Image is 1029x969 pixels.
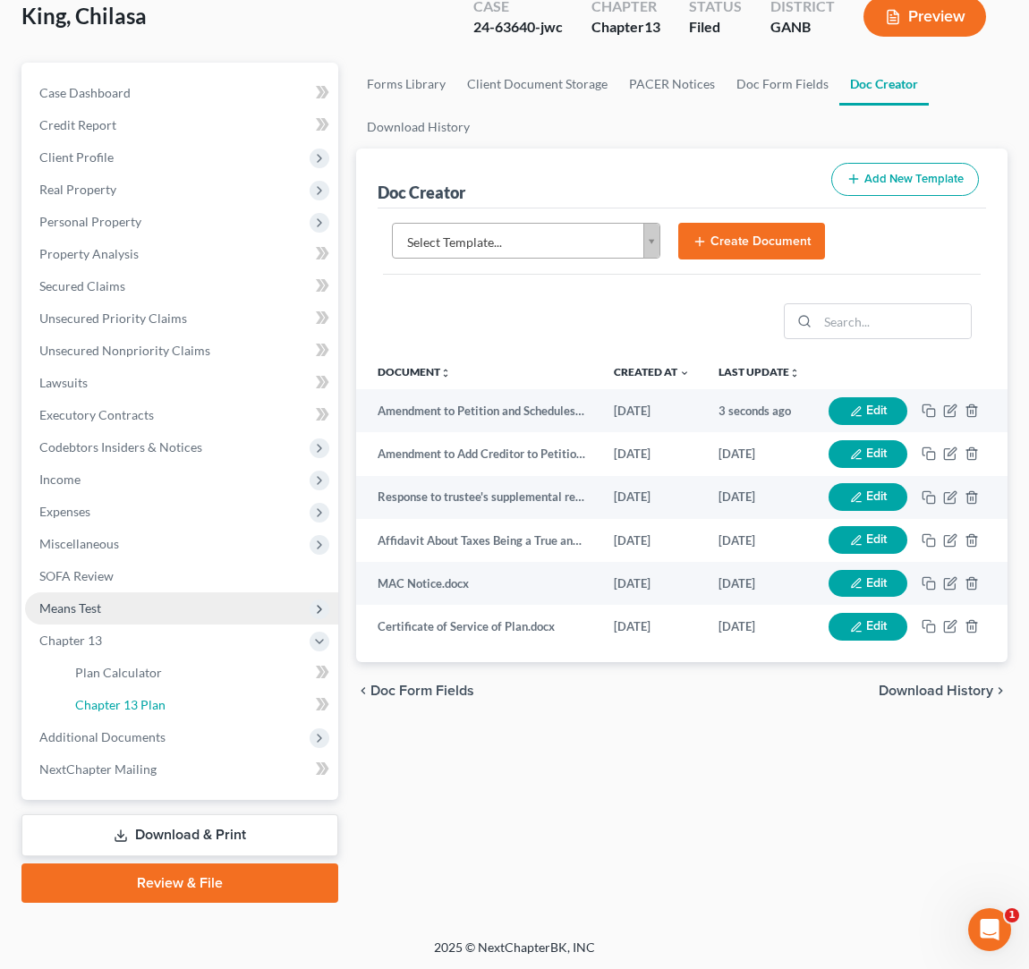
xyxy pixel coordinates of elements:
iframe: Intercom live chat [968,908,1011,951]
td: MAC Notice.docx [356,562,600,605]
div: Filed [689,17,742,38]
span: Unsecured Nonpriority Claims [39,343,210,358]
span: Plan Calculator [75,665,162,680]
a: SOFA Review [25,560,338,592]
a: Download & Print [21,814,338,856]
button: Add New Template [831,163,979,196]
td: [DATE] [600,605,704,648]
td: [DATE] [704,605,814,648]
span: Doc Form Fields [370,684,474,698]
span: Chapter 13 [39,633,102,648]
td: [DATE] [704,432,814,475]
a: Secured Claims [25,270,338,302]
span: Miscellaneous [39,536,119,551]
a: Documentunfold_more [378,365,451,378]
i: unfold_more [789,368,800,378]
td: [DATE] [704,476,814,519]
span: Codebtors Insiders & Notices [39,439,202,455]
a: Lawsuits [25,367,338,399]
a: PACER Notices [618,63,726,106]
button: Edit [829,613,907,641]
td: Amendment to Add Creditor to Petition and Schedules.docx [356,432,600,475]
a: Executory Contracts [25,399,338,431]
td: [DATE] [600,519,704,562]
td: [DATE] [704,562,814,605]
a: Download History [356,106,480,149]
a: Case Dashboard [25,77,338,109]
a: Chapter 13 Plan [61,689,338,721]
td: 3 seconds ago [704,389,814,432]
span: Secured Claims [39,278,125,293]
span: 1 [1005,908,1019,922]
button: Download History chevron_right [879,684,1008,698]
span: 13 [644,18,660,35]
a: Property Analysis [25,238,338,270]
span: Unsecured Priority Claims [39,310,187,326]
a: Doc Creator [839,63,929,106]
div: Chapter [591,17,660,38]
span: Select Template... [407,231,622,254]
button: chevron_left Doc Form Fields [356,684,474,698]
td: [DATE] [600,476,704,519]
td: Affidavit About Taxes Being a True and Correct Copy.docx [356,519,600,562]
button: Create Document [678,223,825,260]
span: Income [39,472,81,487]
span: Download History [879,684,993,698]
a: Last Updateunfold_more [719,365,800,378]
a: Select Template... [392,223,660,259]
a: Doc Form Fields [726,63,839,106]
div: Doc Creator [378,182,465,203]
span: King, Chilasa [21,3,147,29]
td: [DATE] [704,519,814,562]
span: Additional Documents [39,729,166,744]
a: Review & File [21,863,338,903]
button: Edit [829,570,907,598]
a: Unsecured Priority Claims [25,302,338,335]
span: SOFA Review [39,568,114,583]
span: Property Analysis [39,246,139,261]
div: GANB [770,17,835,38]
td: Amendment to Petition and Schedules.docx [356,389,600,432]
span: Client Profile [39,149,114,165]
span: Expenses [39,504,90,519]
td: [DATE] [600,432,704,475]
span: Executory Contracts [39,407,154,422]
i: chevron_left [356,684,370,698]
a: Client Document Storage [456,63,618,106]
button: Edit [829,526,907,554]
div: 24-63640-jwc [473,17,563,38]
a: Credit Report [25,109,338,141]
a: Created at expand_more [614,365,690,378]
td: Certificate of Service of Plan.docx [356,605,600,648]
span: Lawsuits [39,375,88,390]
span: Chapter 13 Plan [75,697,166,712]
a: Unsecured Nonpriority Claims [25,335,338,367]
a: NextChapter Mailing [25,753,338,786]
td: Response to trustee's supplemental report. docx [356,476,600,519]
i: expand_more [679,368,690,378]
i: unfold_more [440,368,451,378]
span: NextChapter Mailing [39,761,157,777]
td: [DATE] [600,562,704,605]
span: Personal Property [39,214,141,229]
input: Search... [818,304,971,338]
a: Plan Calculator [61,657,338,689]
span: Case Dashboard [39,85,131,100]
button: Edit [829,483,907,511]
button: Edit [829,440,907,468]
td: [DATE] [600,389,704,432]
span: Means Test [39,600,101,616]
span: Real Property [39,182,116,197]
i: chevron_right [993,684,1008,698]
span: Credit Report [39,117,116,132]
a: Forms Library [356,63,456,106]
button: Edit [829,397,907,425]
